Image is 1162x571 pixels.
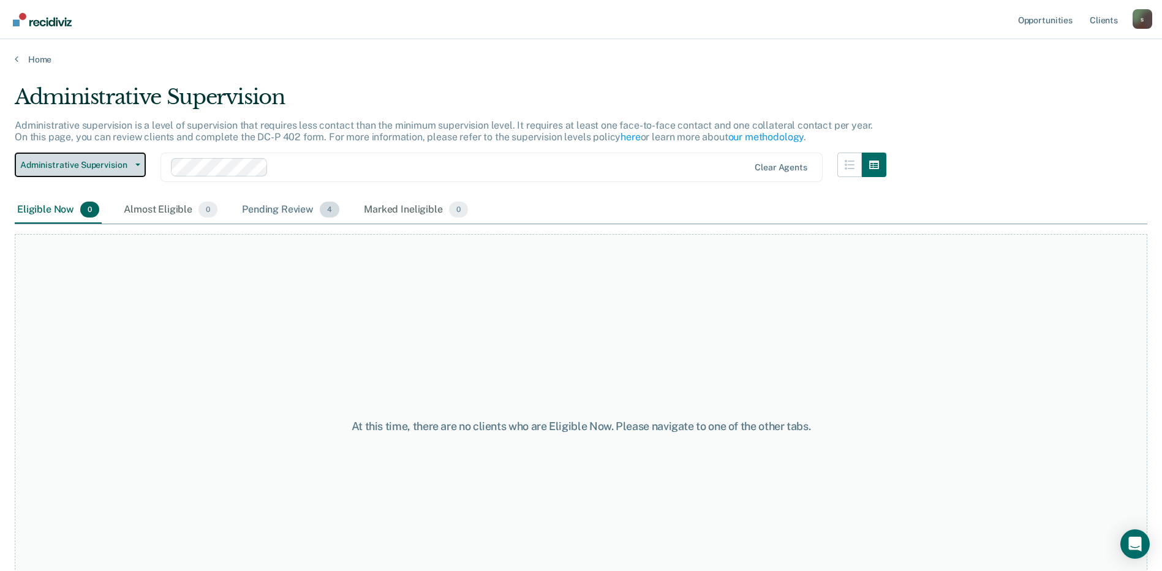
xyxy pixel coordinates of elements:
[1120,529,1150,559] div: Open Intercom Messenger
[361,197,470,224] div: Marked Ineligible0
[755,162,807,173] div: Clear agents
[13,13,72,26] img: Recidiviz
[15,54,1147,65] a: Home
[15,153,146,177] button: Administrative Supervision
[20,160,130,170] span: Administrative Supervision
[240,197,342,224] div: Pending Review4
[80,202,99,217] span: 0
[320,202,339,217] span: 4
[1133,9,1152,29] div: s
[1133,9,1152,29] button: Profile dropdown button
[728,131,804,143] a: our methodology
[15,119,873,143] p: Administrative supervision is a level of supervision that requires less contact than the minimum ...
[15,85,886,119] div: Administrative Supervision
[621,131,640,143] a: here
[15,197,102,224] div: Eligible Now0
[121,197,220,224] div: Almost Eligible0
[298,420,864,433] div: At this time, there are no clients who are Eligible Now. Please navigate to one of the other tabs.
[449,202,468,217] span: 0
[198,202,217,217] span: 0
